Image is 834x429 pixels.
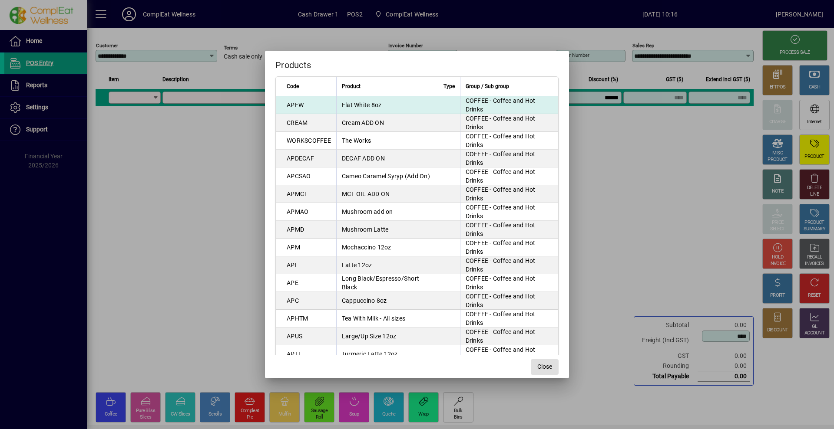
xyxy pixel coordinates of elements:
[460,114,558,132] td: COFFEE - Coffee and Hot Drinks
[287,350,302,358] div: APTL
[460,239,558,256] td: COFFEE - Coffee and Hot Drinks
[460,96,558,114] td: COFFEE - Coffee and Hot Drinks
[460,327,558,345] td: COFFEE - Coffee and Hot Drinks
[336,114,438,132] td: Cream ADD ON
[287,190,308,198] div: APMCT
[336,150,438,167] td: DECAF ADD ON
[460,203,558,221] td: COFFEE - Coffee and Hot Drinks
[287,136,331,145] div: WORKSCOFFEE
[287,296,299,305] div: APC
[443,82,455,91] span: Type
[336,310,438,327] td: Tea With Milk - All sizes
[287,154,314,163] div: APDECAF
[336,345,438,363] td: Turmeric Latte 12oz
[336,239,438,256] td: Mochaccino 12oz
[336,203,438,221] td: Mushroom add on
[336,292,438,310] td: Cappuccino 8oz
[460,132,558,150] td: COFFEE - Coffee and Hot Drinks
[466,82,509,91] span: Group / Sub group
[460,185,558,203] td: COFFEE - Coffee and Hot Drinks
[460,292,558,310] td: COFFEE - Coffee and Hot Drinks
[287,243,300,252] div: APM
[287,101,304,109] div: APFW
[336,274,438,292] td: Long Black/Espresso/Short Black
[336,167,438,185] td: Cameo Caramel Syryp (Add On)
[460,221,558,239] td: COFFEE - Coffee and Hot Drinks
[287,172,311,180] div: APCSAO
[460,274,558,292] td: COFFEE - Coffee and Hot Drinks
[287,225,304,234] div: APMD
[342,82,361,91] span: Product
[287,82,299,91] span: Code
[265,51,569,76] h2: Products
[287,314,308,323] div: APHTM
[287,207,308,216] div: APMAO
[287,261,298,269] div: APL
[460,167,558,185] td: COFFEE - Coffee and Hot Drinks
[336,221,438,239] td: Mushroom Latte
[336,185,438,203] td: MCT OIL ADD ON
[336,132,438,150] td: The Works
[460,310,558,327] td: COFFEE - Coffee and Hot Drinks
[336,327,438,345] td: Large/Up Size 12oz
[336,256,438,274] td: Latte 12oz
[287,278,298,287] div: APE
[460,345,558,363] td: COFFEE - Coffee and Hot Drinks
[336,96,438,114] td: Flat White 8oz
[531,359,559,375] button: Close
[537,362,552,371] span: Close
[287,118,308,127] div: CREAM
[460,150,558,167] td: COFFEE - Coffee and Hot Drinks
[287,332,302,341] div: APUS
[460,256,558,274] td: COFFEE - Coffee and Hot Drinks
